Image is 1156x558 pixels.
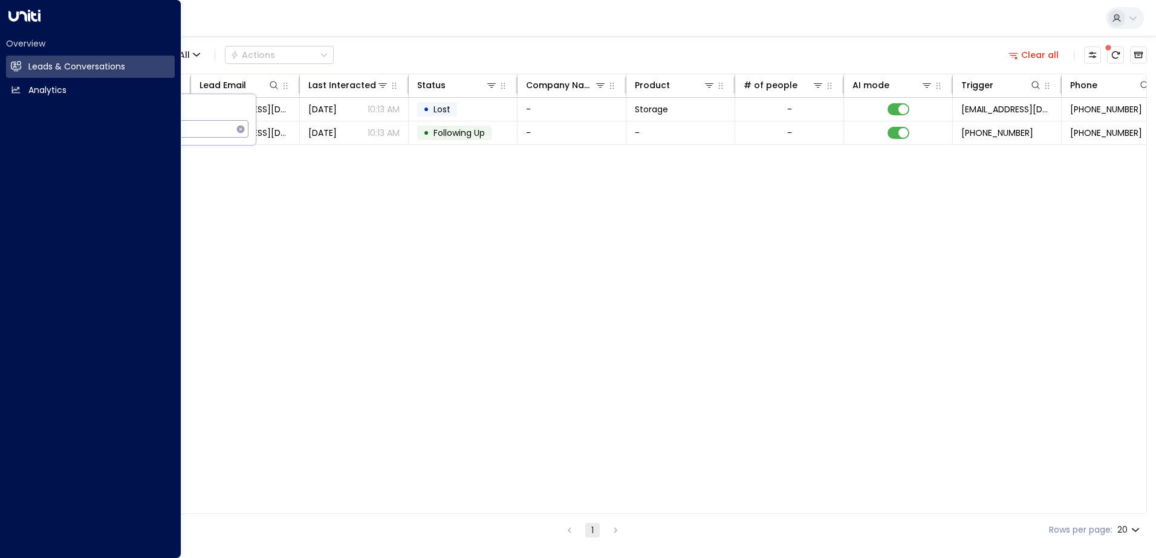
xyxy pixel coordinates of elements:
button: Clear all [1004,46,1064,63]
div: Product [635,78,715,92]
div: Button group with a nested menu [225,46,334,64]
span: +447587843685 [1070,103,1142,115]
div: Company Name [526,78,606,92]
button: Customize [1084,46,1101,63]
div: Trigger [961,78,1042,92]
p: 10:13 AM [368,103,400,115]
div: Phone [1070,78,1151,92]
div: Company Name [526,78,594,92]
span: Sep 17, 2025 [308,127,337,139]
div: 20 [1117,521,1142,539]
a: Analytics [6,79,175,101]
span: Following Up [433,127,485,139]
h2: Analytics [28,84,67,97]
span: +447587843685 [1070,127,1142,139]
span: Storage [635,103,668,115]
div: # of people [744,78,797,92]
div: Last Interacted [308,78,376,92]
div: • [423,123,429,143]
span: Yesterday [308,103,337,115]
nav: pagination navigation [562,522,623,537]
span: +447587843685 [961,127,1033,139]
div: # of people [744,78,824,92]
div: • [423,99,429,120]
div: Trigger [961,78,993,92]
label: Rows per page: [1049,524,1112,536]
td: - [626,121,735,144]
a: Leads & Conversations [6,56,175,78]
p: 10:13 AM [368,127,400,139]
div: Lead Email [200,78,246,92]
td: - [518,98,626,121]
div: - [787,103,792,115]
span: Lost [433,103,450,115]
span: There are new threads available. Refresh the grid to view the latest updates. [1107,46,1124,63]
h2: Leads & Conversations [28,60,125,73]
div: Actions [230,50,275,60]
div: Lead Email [200,78,280,92]
div: Product [635,78,670,92]
span: All [179,50,190,60]
span: leads@space-station.co.uk [961,103,1053,115]
div: Status [417,78,446,92]
td: - [518,121,626,144]
button: Actions [225,46,334,64]
div: Status [417,78,498,92]
div: - [787,127,792,139]
div: AI mode [852,78,889,92]
div: Last Interacted [308,78,389,92]
button: page 1 [585,523,600,537]
h2: Overview [6,37,175,50]
button: Archived Leads [1130,46,1147,63]
div: Phone [1070,78,1097,92]
div: AI mode [852,78,933,92]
